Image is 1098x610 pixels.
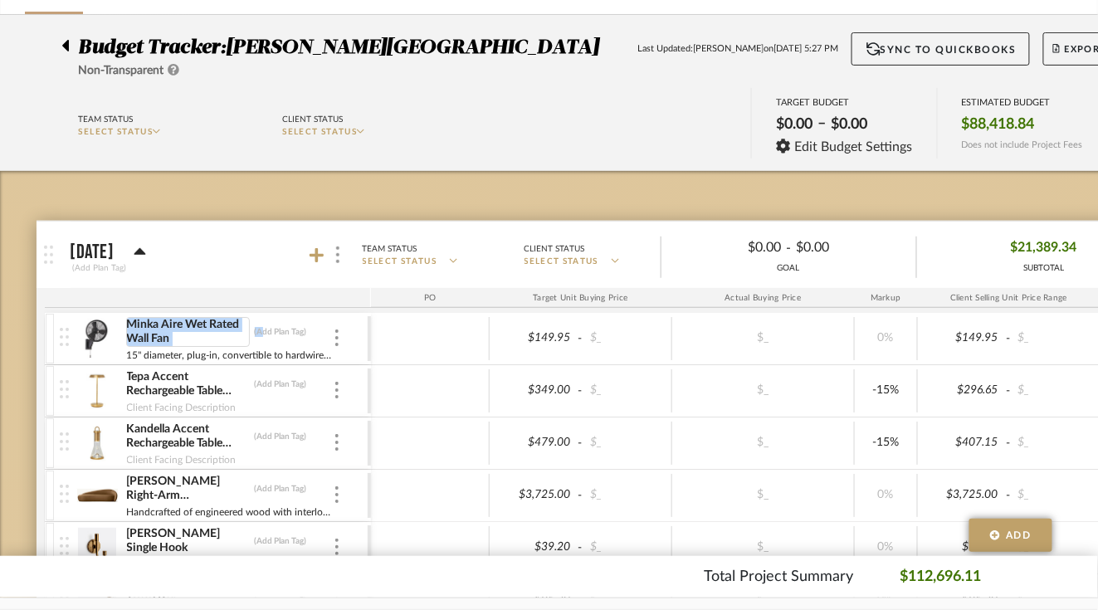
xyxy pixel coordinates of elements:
[962,115,1035,134] span: $88,418.84
[923,431,1004,455] div: $407.15
[575,330,585,347] span: -
[575,539,585,556] span: -
[254,483,308,495] div: (Add Plan Tag)
[254,535,308,547] div: (Add Plan Tag)
[71,261,129,276] div: (Add Plan Tag)
[79,65,164,76] span: Non-Transparent
[495,431,576,455] div: $479.00
[371,288,490,308] div: PO
[77,371,118,411] img: abd8a072-ca8b-4607-a9b8-350dcb509084_50x50.jpg
[254,326,308,338] div: (Add Plan Tag)
[852,32,1030,66] button: Sync to QuickBooks
[60,380,69,398] img: vertical-grip.svg
[923,378,1004,403] div: $296.65
[126,317,250,347] div: Minka Aire Wet Rated Wall Fan
[490,288,672,308] div: Target Unit Buying Price
[860,326,912,350] div: 0%
[363,242,417,256] div: Team Status
[791,235,902,261] div: $0.00
[1011,235,1077,261] span: $21,389.34
[336,246,339,263] img: 3dots-v.svg
[126,347,333,364] div: 15" diameter, plug-in, convertible to hardwire. 120 volts.
[77,319,118,359] img: 641e0a4c-8968-4523-874a-d4e168860b2c_50x50.jpg
[969,519,1052,552] button: Add
[335,539,339,555] img: 3dots-v.svg
[900,566,982,588] p: $112,696.11
[495,483,576,507] div: $3,725.00
[495,535,576,559] div: $39.20
[585,378,666,403] div: $_
[923,483,1004,507] div: $3,725.00
[860,431,912,455] div: -15%
[335,434,339,451] img: 3dots-v.svg
[79,37,227,57] span: Budget Tracker:
[764,42,773,56] span: on
[1003,435,1013,451] span: -
[923,326,1004,350] div: $149.95
[495,378,576,403] div: $349.00
[60,537,69,555] img: vertical-grip.svg
[79,128,154,136] span: SELECT STATUS
[77,476,118,515] img: ed1f1166-0d12-434e-b7af-54a99622f0da_50x50.jpg
[283,112,344,127] div: Client Status
[77,528,118,568] img: 0931e72f-4b6c-4a96-bcbb-01e77a15b8b9_50x50.jpg
[637,42,693,56] span: Last Updated:
[717,431,808,455] div: $_
[126,422,250,451] div: Kandella Accent Rechargeable Table Lamp
[71,242,115,262] p: [DATE]
[126,369,250,399] div: Tepa Accent Rechargeable Table Lamp
[675,235,786,261] div: $0.00
[60,485,69,503] img: vertical-grip.svg
[1013,326,1095,350] div: $_
[126,451,237,468] div: Client Facing Description
[771,110,817,139] div: $0.00
[525,256,599,268] span: SELECT STATUS
[1003,383,1013,399] span: -
[525,242,585,256] div: Client Status
[585,483,666,507] div: $_
[704,566,853,588] p: Total Project Summary
[575,383,585,399] span: -
[60,328,69,346] img: vertical-grip.svg
[860,378,912,403] div: -15%
[773,42,838,56] span: [DATE] 5:27 PM
[254,431,308,442] div: (Add Plan Tag)
[585,431,666,455] div: $_
[672,288,855,308] div: Actual Buying Price
[227,37,599,57] span: [PERSON_NAME][GEOGRAPHIC_DATA]
[923,535,1004,559] div: $39.20
[962,139,1083,150] span: Does not include Project Fees
[79,112,134,127] div: Team Status
[786,238,791,258] span: -
[717,483,808,507] div: $_
[661,262,916,275] div: GOAL
[126,526,250,556] div: [PERSON_NAME] Single Hook
[363,256,437,268] span: SELECT STATUS
[962,97,1083,108] div: ESTIMATED BUDGET
[860,535,912,559] div: 0%
[126,474,250,504] div: [PERSON_NAME] Right-Arm Asymmetrical Sofa
[1013,431,1095,455] div: $_
[44,246,53,264] img: grip.svg
[283,128,358,136] span: SELECT STATUS
[1011,262,1077,275] div: SUBTOTAL
[77,423,118,463] img: e3ccb138-e2a4-4cf3-a71a-f5194f9337b2_50x50.jpg
[1013,378,1095,403] div: $_
[575,435,585,451] span: -
[860,483,912,507] div: 0%
[1007,528,1032,543] span: Add
[495,326,576,350] div: $149.95
[585,535,666,559] div: $_
[717,535,808,559] div: $_
[335,486,339,503] img: 3dots-v.svg
[1003,330,1013,347] span: -
[335,382,339,398] img: 3dots-v.svg
[60,432,69,451] img: vertical-grip.svg
[335,329,339,346] img: 3dots-v.svg
[1003,487,1013,504] span: -
[575,487,585,504] span: -
[717,326,808,350] div: $_
[717,378,808,403] div: $_
[585,326,666,350] div: $_
[1013,483,1095,507] div: $_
